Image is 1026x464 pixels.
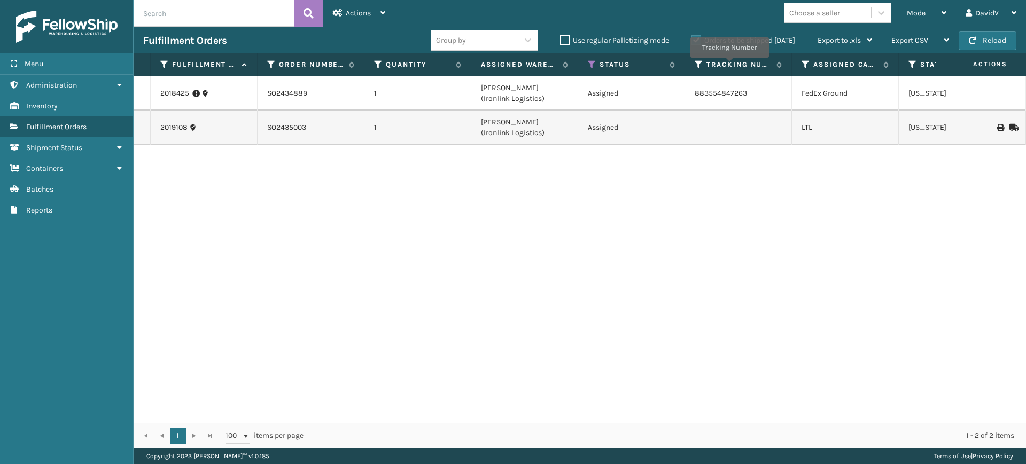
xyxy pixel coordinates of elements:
[997,124,1003,131] i: Print BOL
[143,34,227,47] h3: Fulfillment Orders
[973,452,1013,460] a: Privacy Policy
[471,76,578,111] td: [PERSON_NAME] (Ironlink Logistics)
[1009,124,1016,131] i: Mark as Shipped
[436,35,466,46] div: Group by
[364,76,471,111] td: 1
[907,9,926,18] span: Mode
[899,111,1006,145] td: [US_STATE]
[939,56,1014,73] span: Actions
[172,60,237,69] label: Fulfillment Order Id
[600,60,664,69] label: Status
[818,36,861,45] span: Export to .xls
[26,81,77,90] span: Administration
[146,448,269,464] p: Copyright 2023 [PERSON_NAME]™ v 1.0.185
[578,76,685,111] td: Assigned
[318,430,1014,441] div: 1 - 2 of 2 items
[26,143,82,152] span: Shipment Status
[26,185,53,194] span: Batches
[26,101,58,111] span: Inventory
[792,111,899,145] td: LTL
[26,164,63,173] span: Containers
[891,36,928,45] span: Export CSV
[25,59,43,68] span: Menu
[560,36,669,45] label: Use regular Palletizing mode
[160,88,189,99] a: 2018425
[920,60,985,69] label: State
[346,9,371,18] span: Actions
[471,111,578,145] td: [PERSON_NAME] (Ironlink Logistics)
[813,60,878,69] label: Assigned Carrier Service
[26,206,52,215] span: Reports
[16,11,118,43] img: logo
[792,76,899,111] td: FedEx Ground
[258,76,364,111] td: SO2434889
[578,111,685,145] td: Assigned
[386,60,450,69] label: Quantity
[899,76,1006,111] td: [US_STATE]
[170,428,186,444] a: 1
[695,89,747,98] a: 883554847263
[959,31,1016,50] button: Reload
[691,36,795,45] label: Orders to be shipped [DATE]
[481,60,557,69] label: Assigned Warehouse
[934,452,971,460] a: Terms of Use
[364,111,471,145] td: 1
[26,122,87,131] span: Fulfillment Orders
[226,430,242,441] span: 100
[160,122,188,133] a: 2019108
[934,448,1013,464] div: |
[706,60,771,69] label: Tracking Number
[789,7,840,19] div: Choose a seller
[258,111,364,145] td: SO2435003
[226,428,304,444] span: items per page
[279,60,344,69] label: Order Number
